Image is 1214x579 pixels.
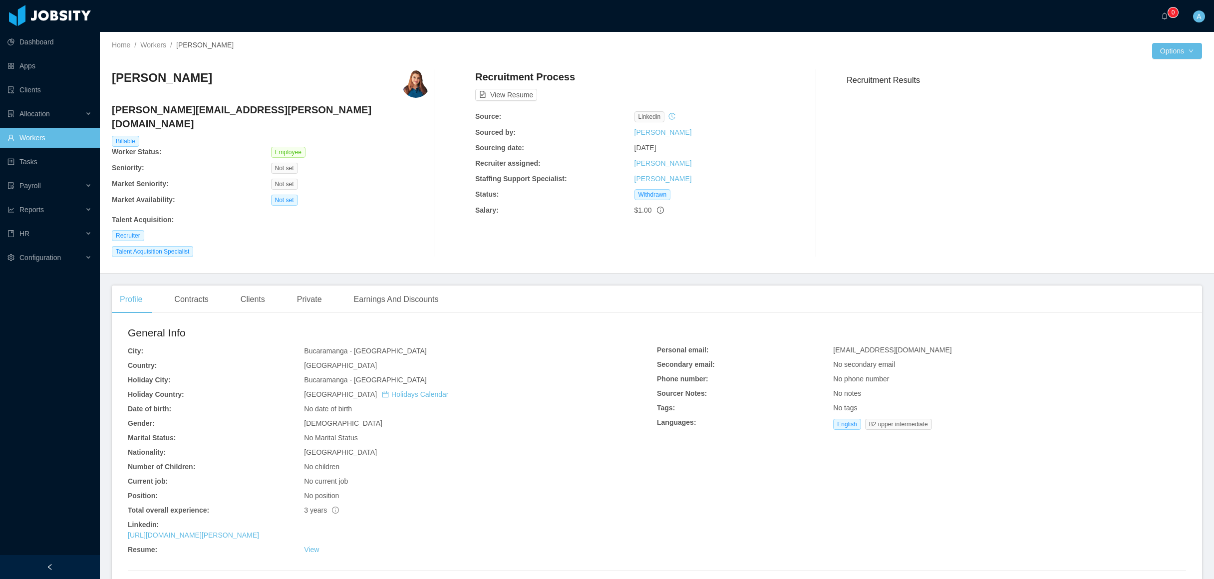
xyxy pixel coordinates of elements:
a: [PERSON_NAME] [634,159,692,167]
i: icon: book [7,230,14,237]
span: [GEOGRAPHIC_DATA] [304,448,377,456]
h4: [PERSON_NAME][EMAIL_ADDRESS][PERSON_NAME][DOMAIN_NAME] [112,103,430,131]
b: Holiday Country: [128,390,184,398]
sup: 0 [1168,7,1178,17]
b: Total overall experience: [128,506,209,514]
i: icon: setting [7,254,14,261]
span: info-circle [332,507,339,514]
span: / [134,41,136,49]
b: Position: [128,492,158,500]
span: No current job [304,477,348,485]
span: [GEOGRAPHIC_DATA] [304,361,377,369]
b: Secondary email: [657,360,715,368]
button: Optionsicon: down [1152,43,1202,59]
b: Marital Status: [128,434,176,442]
span: Bucaramanga - [GEOGRAPHIC_DATA] [304,376,426,384]
img: 4392f905-8394-492a-9680-edaf383e9425_6887d20eda4c0-400w.png [402,70,430,98]
span: A [1197,10,1201,22]
span: Configuration [19,254,61,262]
span: linkedin [634,111,665,122]
span: Withdrawn [634,189,671,200]
i: icon: bell [1161,12,1168,19]
b: City: [128,347,143,355]
button: icon: file-textView Resume [475,89,537,101]
b: Sourcer Notes: [657,389,707,397]
a: [PERSON_NAME] [634,128,692,136]
span: English [833,419,861,430]
b: Linkedin: [128,521,159,529]
span: Reports [19,206,44,214]
h3: Recruitment Results [847,74,1202,86]
b: Phone number: [657,375,708,383]
span: [DEMOGRAPHIC_DATA] [304,419,382,427]
span: HR [19,230,29,238]
div: Earnings And Discounts [346,286,447,313]
div: Private [289,286,330,313]
div: Clients [233,286,273,313]
span: [DATE] [634,144,656,152]
span: info-circle [657,207,664,214]
b: Sourcing date: [475,144,524,152]
a: [URL][DOMAIN_NAME][PERSON_NAME] [128,531,259,539]
a: icon: auditClients [7,80,92,100]
a: icon: userWorkers [7,128,92,148]
span: Not set [271,163,298,174]
a: Workers [140,41,166,49]
span: Not set [271,179,298,190]
span: Recruiter [112,230,144,241]
span: [EMAIL_ADDRESS][DOMAIN_NAME] [833,346,951,354]
b: Worker Status: [112,148,161,156]
i: icon: file-protect [7,182,14,189]
span: 3 years [304,506,339,514]
b: Tags: [657,404,675,412]
b: Personal email: [657,346,709,354]
b: Status: [475,190,499,198]
b: Salary: [475,206,499,214]
a: [PERSON_NAME] [634,175,692,183]
b: Recruiter assigned: [475,159,541,167]
span: [PERSON_NAME] [176,41,234,49]
b: Date of birth: [128,405,171,413]
div: Contracts [166,286,216,313]
b: Holiday City: [128,376,171,384]
a: icon: profileTasks [7,152,92,172]
b: Gender: [128,419,155,427]
b: Market Availability: [112,196,175,204]
b: Languages: [657,418,696,426]
span: Allocation [19,110,50,118]
b: Resume: [128,546,157,554]
span: Bucaramanga - [GEOGRAPHIC_DATA] [304,347,426,355]
a: icon: file-textView Resume [475,91,537,99]
span: Not set [271,195,298,206]
h3: [PERSON_NAME] [112,70,212,86]
b: Market Seniority: [112,180,169,188]
b: Talent Acquisition : [112,216,174,224]
a: icon: calendarHolidays Calendar [382,390,448,398]
span: Talent Acquisition Specialist [112,246,193,257]
i: icon: calendar [382,391,389,398]
div: No tags [833,403,1186,413]
b: Nationality: [128,448,166,456]
a: Home [112,41,130,49]
a: icon: appstoreApps [7,56,92,76]
b: Number of Children: [128,463,195,471]
span: No secondary email [833,360,895,368]
span: No phone number [833,375,889,383]
b: Seniority: [112,164,144,172]
span: $1.00 [634,206,652,214]
span: Billable [112,136,139,147]
span: [GEOGRAPHIC_DATA] [304,390,448,398]
h2: General Info [128,325,657,341]
span: / [170,41,172,49]
span: Payroll [19,182,41,190]
span: No notes [833,389,861,397]
b: Sourced by: [475,128,516,136]
b: Current job: [128,477,168,485]
i: icon: line-chart [7,206,14,213]
a: View [304,546,319,554]
span: No Marital Status [304,434,357,442]
span: Employee [271,147,305,158]
b: Source: [475,112,501,120]
i: icon: history [668,113,675,120]
a: icon: pie-chartDashboard [7,32,92,52]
